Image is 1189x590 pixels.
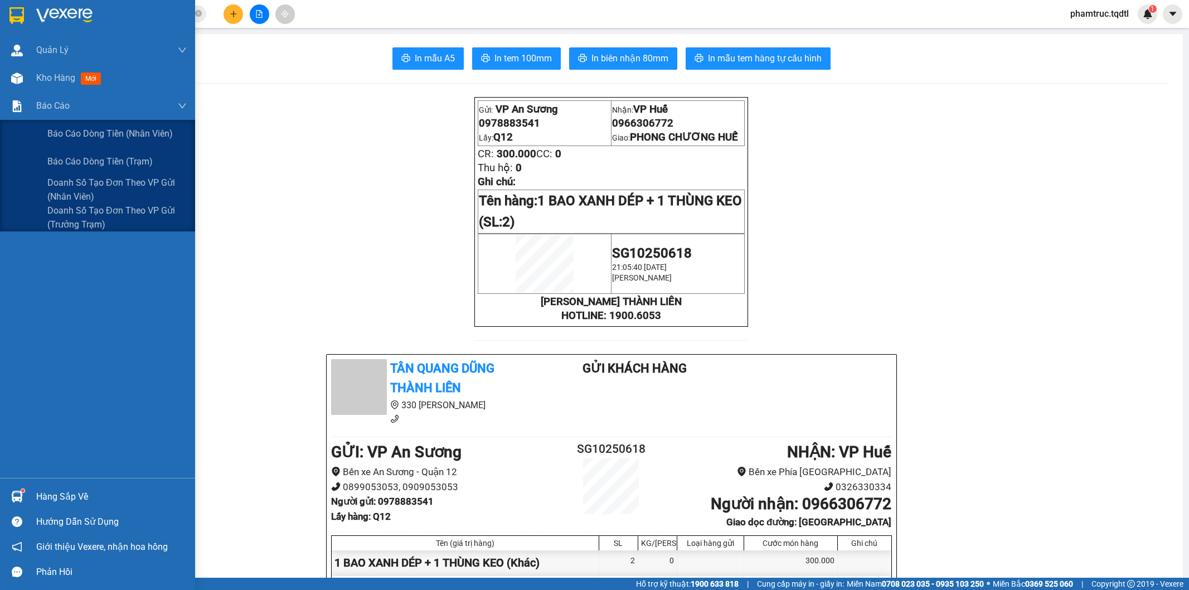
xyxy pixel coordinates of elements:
div: 2 [599,550,638,576]
span: Doanh số tạo đơn theo VP gửi (trưởng trạm) [47,204,187,231]
strong: 0369 525 060 [1025,579,1073,588]
span: [PERSON_NAME] [612,273,672,282]
span: Cung cấp máy in - giấy in: [757,578,844,590]
span: Báo cáo dòng tiền (trạm) [47,154,153,168]
span: SG10250618 [612,245,692,261]
b: Lấy hàng : Q12 [331,511,391,522]
img: logo-vxr [9,7,24,24]
span: printer [401,54,410,64]
button: file-add [250,4,269,24]
span: In tem 100mm [494,51,552,65]
div: Loại hàng gửi [680,539,741,548]
span: environment [331,467,341,476]
span: In biên nhận 80mm [591,51,668,65]
span: | [747,578,749,590]
p: Gửi: [479,103,610,115]
b: GỬI : VP An Sương [331,443,462,461]
b: Giao dọc đường: [GEOGRAPHIC_DATA] [726,516,891,528]
div: Cước món hàng [747,539,834,548]
div: SL [602,539,635,548]
span: phone [824,482,833,491]
span: 21:05:40 [DATE] [612,263,667,272]
b: Người nhận : 0966306772 [711,495,891,513]
span: Tên hàng: [479,193,742,230]
span: down [178,101,187,110]
strong: 1900 633 818 [691,579,739,588]
span: copyright [1127,580,1135,588]
button: caret-down [1163,4,1182,24]
span: 300.000 [497,148,536,160]
span: CC: [536,148,552,160]
span: notification [12,541,22,552]
span: Kho hàng [36,72,75,83]
span: Doanh số tạo đơn theo VP gửi (nhân viên) [47,176,187,204]
div: Tên (giá trị hàng) [334,539,596,548]
span: VP Huế [633,103,668,115]
button: printerIn tem 100mm [472,47,561,70]
span: caret-down [1168,9,1178,19]
span: 0966306772 [612,117,673,129]
span: 1 [1151,5,1154,13]
img: warehouse-icon [11,45,23,56]
span: close-circle [195,10,202,17]
h2: SG10250618 [565,440,658,458]
button: printerIn mẫu A5 [392,47,464,70]
b: NHẬN : VP Huế [787,443,891,461]
span: aim [281,10,289,18]
p: Nhận: [612,103,744,115]
span: | [1081,578,1083,590]
span: phone [390,414,399,423]
b: Gửi khách hàng [583,361,687,375]
b: Người gửi : 0978883541 [331,496,434,507]
img: solution-icon [11,100,23,112]
span: close-circle [195,9,202,20]
div: Hàng sắp về [36,489,187,505]
span: ⚪️ [987,582,990,586]
sup: 1 [21,489,25,492]
span: down [178,46,187,55]
span: file-add [255,10,263,18]
span: 0 [516,162,522,174]
span: printer [695,54,703,64]
strong: [PERSON_NAME] THÀNH LIÊN [541,296,682,308]
span: Q12 [493,131,513,143]
span: Miền Nam [847,578,984,590]
span: In mẫu tem hàng tự cấu hình [708,51,822,65]
li: 330 [PERSON_NAME] [331,398,538,412]
span: 0 [555,148,561,160]
span: Hỗ trợ kỹ thuật: [636,578,739,590]
span: Giới thiệu Vexere, nhận hoa hồng [36,540,168,554]
span: environment [737,467,746,476]
span: Thu hộ: [478,162,513,174]
div: Hướng dẫn sử dụng [36,514,187,530]
li: 0899053053, 0909053053 [331,480,565,495]
strong: HOTLINE: 1900.6053 [561,309,661,322]
span: phamtruc.tqdtl [1061,7,1138,21]
button: printerIn mẫu tem hàng tự cấu hình [686,47,831,70]
span: Quản Lý [36,43,69,57]
span: Ghi chú: [478,176,516,188]
span: question-circle [12,516,22,527]
sup: 1 [1149,5,1157,13]
div: KG/[PERSON_NAME] [641,539,674,548]
span: Miền Bắc [993,578,1073,590]
button: aim [275,4,295,24]
span: 1 BAO XANH DÉP + 1 THÙNG KEO (SL: [479,193,742,230]
b: Tân Quang Dũng Thành Liên [390,361,494,395]
img: warehouse-icon [11,491,23,502]
span: plus [230,10,237,18]
li: 0326330334 [658,480,891,495]
span: Lấy: [479,133,513,142]
div: 1 BAO XANH DÉP + 1 THÙNG KEO (Khác) [332,550,599,576]
span: message [12,567,22,577]
span: Giao: [612,133,738,142]
span: printer [481,54,490,64]
div: Ghi chú [841,539,889,548]
span: environment [390,400,399,409]
li: Bến xe An Sương - Quận 12 [331,465,565,480]
div: 0 [638,550,677,576]
img: icon-new-feature [1143,9,1153,19]
span: Báo cáo [36,99,70,113]
span: In mẫu A5 [415,51,455,65]
strong: 0708 023 035 - 0935 103 250 [882,579,984,588]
